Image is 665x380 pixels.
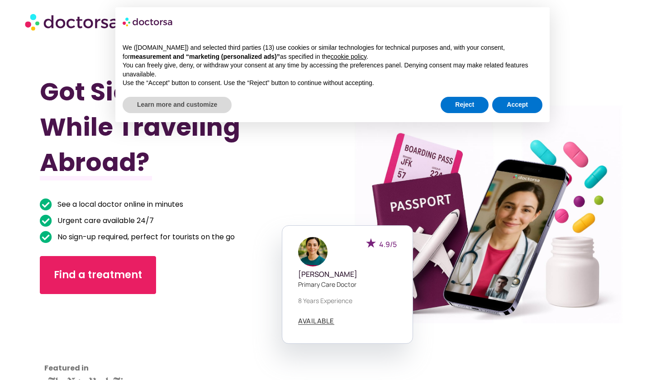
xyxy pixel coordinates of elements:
h5: [PERSON_NAME] [298,270,397,279]
iframe: Customer reviews powered by Trustpilot [44,308,126,375]
span: No sign-up required, perfect for tourists on the go [55,231,235,243]
span: Find a treatment [54,268,142,282]
p: You can freely give, deny, or withdraw your consent at any time by accessing the preferences pane... [123,61,542,79]
span: Urgent care available 24/7 [55,214,154,227]
button: Accept [492,97,542,113]
span: AVAILABLE [298,318,334,324]
h1: Got Sick While Traveling Abroad? [40,74,289,180]
span: See a local doctor online in minutes [55,198,183,211]
p: We ([DOMAIN_NAME]) and selected third parties (13) use cookies or similar technologies for techni... [123,43,542,61]
strong: Featured in [44,363,89,373]
a: cookie policy [331,53,366,60]
span: 4.9/5 [379,239,397,249]
p: Use the “Accept” button to consent. Use the “Reject” button to continue without accepting. [123,79,542,88]
p: 8 years experience [298,296,397,305]
button: Learn more and customize [123,97,232,113]
img: logo [123,14,173,29]
a: Find a treatment [40,256,156,294]
strong: measurement and “marketing (personalized ads)” [130,53,280,60]
button: Reject [441,97,489,113]
p: Primary care doctor [298,280,397,289]
a: AVAILABLE [298,318,334,325]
